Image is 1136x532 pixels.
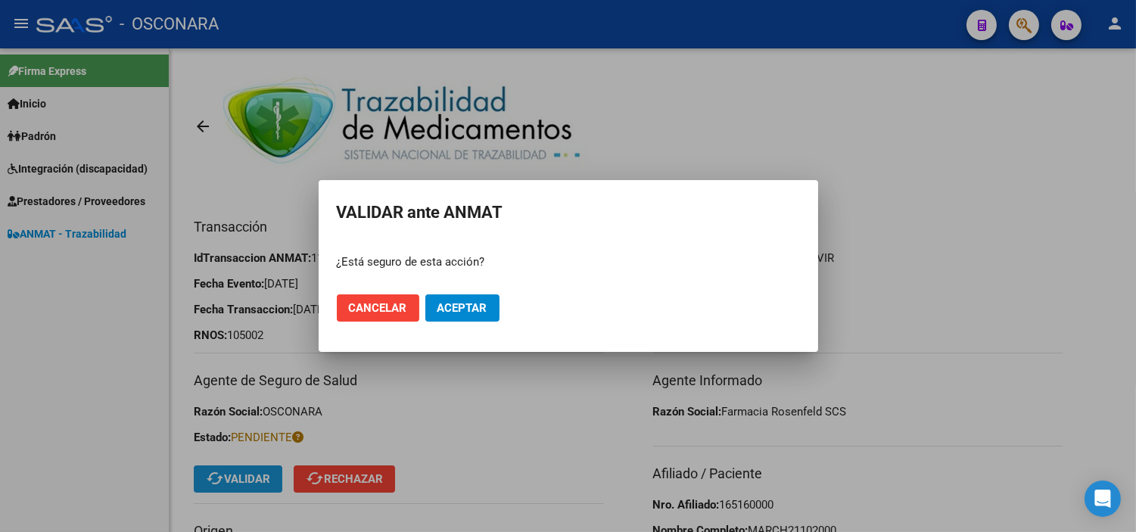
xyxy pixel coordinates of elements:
[425,294,500,322] button: Aceptar
[337,294,419,322] button: Cancelar
[437,301,487,315] span: Aceptar
[337,254,800,271] p: ¿Está seguro de esta acción?
[1085,481,1121,517] div: Open Intercom Messenger
[337,198,800,227] h2: VALIDAR ante ANMAT
[349,301,407,315] span: Cancelar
